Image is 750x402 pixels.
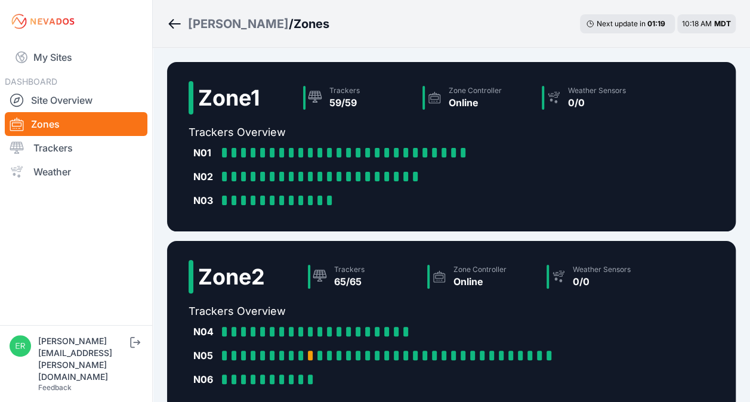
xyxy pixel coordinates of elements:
[188,16,289,32] a: [PERSON_NAME]
[193,193,217,208] div: N03
[294,16,329,32] h3: Zones
[647,19,669,29] div: 01 : 19
[303,260,422,293] a: Trackers65/65
[597,19,646,28] span: Next update in
[568,86,626,95] div: Weather Sensors
[10,12,76,31] img: Nevados
[5,43,147,72] a: My Sites
[542,260,661,293] a: Weather Sensors0/0
[5,136,147,160] a: Trackers
[38,335,128,383] div: [PERSON_NAME][EMAIL_ADDRESS][PERSON_NAME][DOMAIN_NAME]
[329,95,360,110] div: 59/59
[193,372,217,386] div: N06
[537,81,656,115] a: Weather Sensors0/0
[334,274,365,289] div: 65/65
[193,146,217,160] div: N01
[449,86,502,95] div: Zone Controller
[449,95,502,110] div: Online
[568,95,626,110] div: 0/0
[329,86,360,95] div: Trackers
[334,265,365,274] div: Trackers
[198,265,265,289] h2: Zone 2
[453,265,507,274] div: Zone Controller
[10,335,31,357] img: erik.ordorica@solvenergy.com
[5,112,147,136] a: Zones
[189,124,656,141] h2: Trackers Overview
[714,19,731,28] span: MDT
[38,383,72,392] a: Feedback
[193,169,217,184] div: N02
[573,274,631,289] div: 0/0
[453,274,507,289] div: Online
[189,303,661,320] h2: Trackers Overview
[167,8,329,39] nav: Breadcrumb
[289,16,294,32] span: /
[682,19,712,28] span: 10:18 AM
[5,76,57,86] span: DASHBOARD
[5,160,147,184] a: Weather
[5,88,147,112] a: Site Overview
[573,265,631,274] div: Weather Sensors
[198,86,260,110] h2: Zone 1
[193,348,217,363] div: N05
[193,324,217,339] div: N04
[298,81,418,115] a: Trackers59/59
